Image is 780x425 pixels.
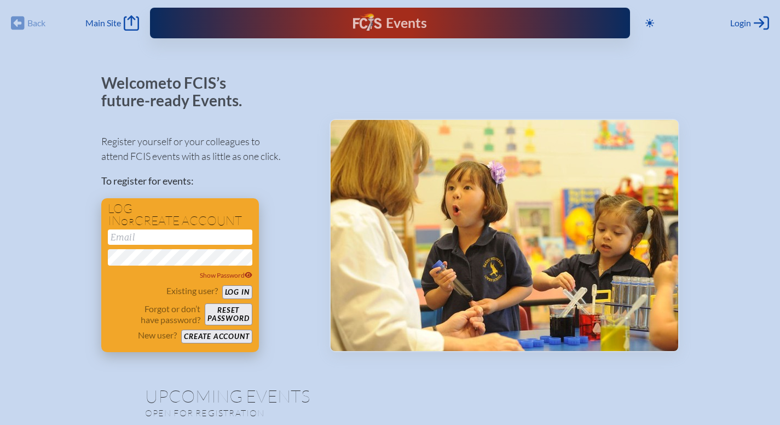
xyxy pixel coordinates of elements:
[85,15,139,31] a: Main Site
[85,18,121,28] span: Main Site
[145,387,635,405] h1: Upcoming Events
[101,134,312,164] p: Register yourself or your colleagues to attend FCIS events with as little as one click.
[108,303,201,325] p: Forgot or don’t have password?
[287,13,492,33] div: FCIS Events — Future ready
[138,330,177,341] p: New user?
[166,285,218,296] p: Existing user?
[101,174,312,188] p: To register for events:
[205,303,252,325] button: Resetpassword
[331,120,678,351] img: Events
[145,407,434,418] p: Open for registration
[181,330,252,343] button: Create account
[108,229,252,245] input: Email
[200,271,252,279] span: Show Password
[108,203,252,227] h1: Log in create account
[121,216,135,227] span: or
[730,18,751,28] span: Login
[222,285,252,299] button: Log in
[101,74,255,109] p: Welcome to FCIS’s future-ready Events.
